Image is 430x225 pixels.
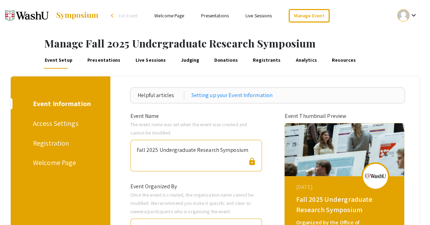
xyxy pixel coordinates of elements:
span: Once the event is created, the organization name cannot be modified. We recommend you make it spe... [130,191,253,215]
div: Event Thumbnail Preview [284,112,393,120]
a: Live Sessions [246,12,272,19]
div: Access Settings [33,118,85,129]
img: fall-2025-undergraduate-research-symposium_eventCoverPhoto_de3451__thumb.jpg [284,123,404,176]
span: lock [248,157,256,166]
div: [DATE] [296,183,394,191]
span: Exit Event [119,12,138,19]
a: Welcome Page [154,12,184,19]
div: arrow_back_ios [111,14,115,18]
a: Resources [330,52,356,69]
iframe: Chat [5,194,29,220]
div: Registration [33,138,85,148]
button: Expand account dropdown [390,8,425,23]
a: Live Sessions [135,52,167,69]
a: Donations [213,52,239,69]
mat-icon: Expand account dropdown [409,11,418,19]
img: Symposium by ForagerOne [55,11,99,20]
div: Event Organized By [125,182,267,191]
span: The event name was set when the event was created and cannot be modified. [130,121,247,136]
a: Manage Event [289,9,329,23]
h1: Manage Fall 2025 Undergraduate Research Symposium [44,37,430,50]
a: Analytics [294,52,318,69]
div: Welcome Page [33,157,85,168]
div: Event Name [125,112,267,120]
div: Fall 2025 Undergraduate Research Symposium [136,143,248,154]
div: Event Information [33,98,91,109]
div: Helpful articles [137,91,184,99]
div: Fall 2025 Undergraduate Research Symposium [296,194,394,215]
a: Setting up your Event Information [191,91,272,99]
a: Fall 2025 Undergraduate Research Symposium [5,7,99,24]
a: Event Setup [43,52,73,69]
a: Presentations [86,52,122,69]
img: fall-2025-undergraduate-research-symposium_eventLogo_66f56d_.png [365,173,386,178]
a: Judging [180,52,200,69]
a: Presentations [201,12,229,19]
a: Registrants [252,52,282,69]
img: Fall 2025 Undergraduate Research Symposium [5,7,49,24]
